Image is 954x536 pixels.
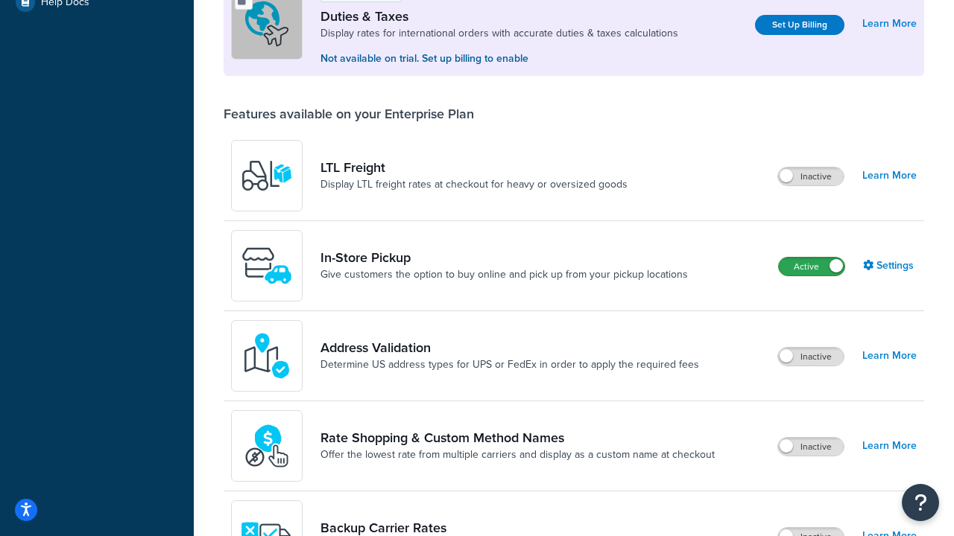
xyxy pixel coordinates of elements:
[320,339,699,356] a: Address Validation
[241,150,293,202] img: y79ZsPf0fXUFUhFXDzUgf+ktZg5F2+ohG75+v3d2s1D9TjoU8PiyCIluIjV41seZevKCRuEjTPPOKHJsQcmKCXGdfprl3L4q7...
[320,26,678,41] a: Display rates for international orders with accurate duties & taxes calculations
[320,357,699,372] a: Determine US address types for UPS or FedEx in order to apply the required fees
[224,106,474,122] div: Features available on your Enterprise Plan
[862,13,917,34] a: Learn More
[320,520,704,536] a: Backup Carrier Rates
[320,177,628,192] a: Display LTL freight rates at checkout for heavy or oversized goods
[862,345,917,366] a: Learn More
[779,258,844,275] label: Active
[320,447,715,462] a: Offer the lowest rate from multiple carriers and display as a custom name at checkout
[320,267,688,282] a: Give customers the option to buy online and pick up from your pickup locations
[862,165,917,186] a: Learn More
[320,159,628,176] a: LTL Freight
[320,51,678,67] p: Not available on trial. Set up billing to enable
[863,255,917,276] a: Settings
[902,484,939,521] button: Open Resource Center
[241,240,293,292] img: wfgcfpwTIucLEAAAAASUVORK5CYII=
[320,8,678,25] a: Duties & Taxes
[755,15,844,35] a: Set Up Billing
[778,438,844,456] label: Inactive
[241,420,293,472] img: icon-duo-feat-rate-shopping-ecdd8bed.png
[320,249,688,266] a: In-Store Pickup
[778,348,844,366] label: Inactive
[862,435,917,456] a: Learn More
[241,330,293,382] img: kIG8fy0lQAAAABJRU5ErkJggg==
[320,430,715,446] a: Rate Shopping & Custom Method Names
[778,167,844,185] label: Inactive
